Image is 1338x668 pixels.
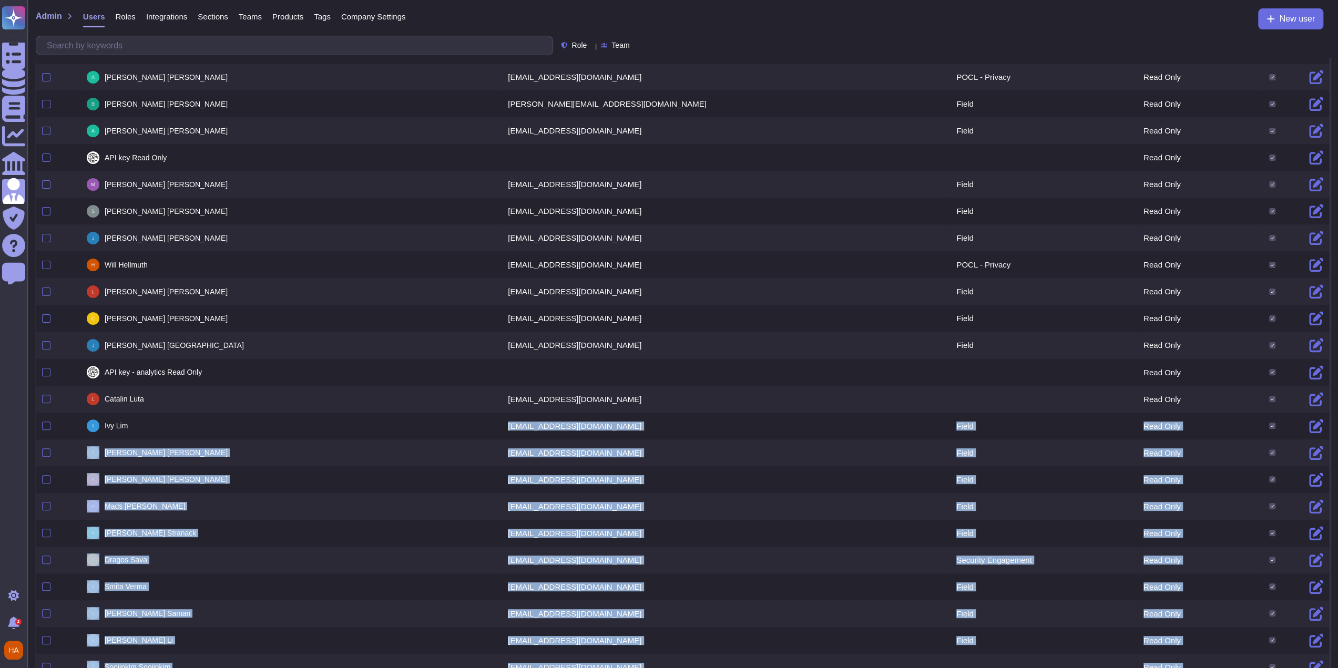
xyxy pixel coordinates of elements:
[950,224,1137,251] td: Field
[87,553,99,566] img: user
[1137,117,1263,144] td: Read Only
[502,90,950,117] td: [PERSON_NAME][EMAIL_ADDRESS][DOMAIN_NAME]
[950,547,1137,573] td: Security Engagement
[1137,413,1263,439] td: Read Only
[571,42,587,49] span: Role
[42,36,553,55] input: Search by keywords
[950,251,1137,278] td: POCL - Privacy
[502,64,950,90] td: [EMAIL_ADDRESS][DOMAIN_NAME]
[105,556,147,563] span: Dragos Sava
[87,527,99,539] img: user
[87,151,99,164] img: user
[87,634,99,646] img: user
[1137,278,1263,305] td: Read Only
[87,232,99,244] img: user
[83,13,105,20] span: Users
[1137,198,1263,224] td: Read Only
[105,127,228,135] span: [PERSON_NAME] [PERSON_NAME]
[502,573,950,600] td: [EMAIL_ADDRESS][DOMAIN_NAME]
[87,125,99,137] img: user
[502,627,950,654] td: [EMAIL_ADDRESS][DOMAIN_NAME]
[239,13,262,20] span: Teams
[502,600,950,627] td: [EMAIL_ADDRESS][DOMAIN_NAME]
[87,473,99,486] img: user
[950,117,1137,144] td: Field
[87,446,99,459] img: user
[105,529,196,537] span: [PERSON_NAME] Stranack
[87,366,99,378] img: user
[105,100,228,108] span: [PERSON_NAME] [PERSON_NAME]
[87,259,99,271] img: user
[1137,573,1263,600] td: Read Only
[1258,8,1323,29] button: New user
[1137,332,1263,358] td: Read Only
[950,64,1137,90] td: POCL - Privacy
[950,439,1137,466] td: Field
[1137,171,1263,198] td: Read Only
[950,573,1137,600] td: Field
[950,90,1137,117] td: Field
[115,13,135,20] span: Roles
[502,386,950,413] td: [EMAIL_ADDRESS][DOMAIN_NAME]
[1137,547,1263,573] td: Read Only
[502,117,950,144] td: [EMAIL_ADDRESS][DOMAIN_NAME]
[105,288,228,295] span: [PERSON_NAME] [PERSON_NAME]
[87,98,99,110] img: user
[1137,627,1263,654] td: Read Only
[950,466,1137,493] td: Field
[502,439,950,466] td: [EMAIL_ADDRESS][DOMAIN_NAME]
[105,234,228,242] span: [PERSON_NAME] [PERSON_NAME]
[105,261,148,269] span: Will Hellmuth
[36,12,62,20] span: Admin
[950,171,1137,198] td: Field
[1137,520,1263,547] td: Read Only
[87,285,99,298] img: user
[502,332,950,358] td: [EMAIL_ADDRESS][DOMAIN_NAME]
[198,13,228,20] span: Sections
[105,181,228,188] span: [PERSON_NAME] [PERSON_NAME]
[87,419,99,432] img: user
[87,500,99,512] img: user
[502,305,950,332] td: [EMAIL_ADDRESS][DOMAIN_NAME]
[502,547,950,573] td: [EMAIL_ADDRESS][DOMAIN_NAME]
[15,619,22,625] div: 2
[502,413,950,439] td: [EMAIL_ADDRESS][DOMAIN_NAME]
[1137,386,1263,413] td: Read Only
[502,171,950,198] td: [EMAIL_ADDRESS][DOMAIN_NAME]
[105,476,228,483] span: [PERSON_NAME] [PERSON_NAME]
[950,305,1137,332] td: Field
[105,315,228,322] span: [PERSON_NAME] [PERSON_NAME]
[314,13,331,20] span: Tags
[950,600,1137,627] td: Field
[950,413,1137,439] td: Field
[1137,439,1263,466] td: Read Only
[341,13,406,20] span: Company Settings
[950,493,1137,520] td: Field
[950,278,1137,305] td: Field
[950,332,1137,358] td: Field
[502,251,950,278] td: [EMAIL_ADDRESS][DOMAIN_NAME]
[1137,493,1263,520] td: Read Only
[4,641,23,660] img: user
[105,342,244,349] span: [PERSON_NAME] [GEOGRAPHIC_DATA]
[87,71,99,84] img: user
[1137,600,1263,627] td: Read Only
[105,449,228,456] span: [PERSON_NAME] [PERSON_NAME]
[105,502,185,510] span: Mads [PERSON_NAME]
[1137,64,1263,90] td: Read Only
[105,154,167,161] span: API key Read Only
[105,636,173,644] span: [PERSON_NAME] Li
[87,205,99,218] img: user
[87,312,99,325] img: user
[1279,15,1315,23] span: New user
[2,639,30,662] button: user
[1137,224,1263,251] td: Read Only
[87,580,99,593] img: user
[1137,144,1263,171] td: Read Only
[1137,90,1263,117] td: Read Only
[950,520,1137,547] td: Field
[1137,305,1263,332] td: Read Only
[502,198,950,224] td: [EMAIL_ADDRESS][DOMAIN_NAME]
[105,208,228,215] span: [PERSON_NAME] [PERSON_NAME]
[1137,251,1263,278] td: Read Only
